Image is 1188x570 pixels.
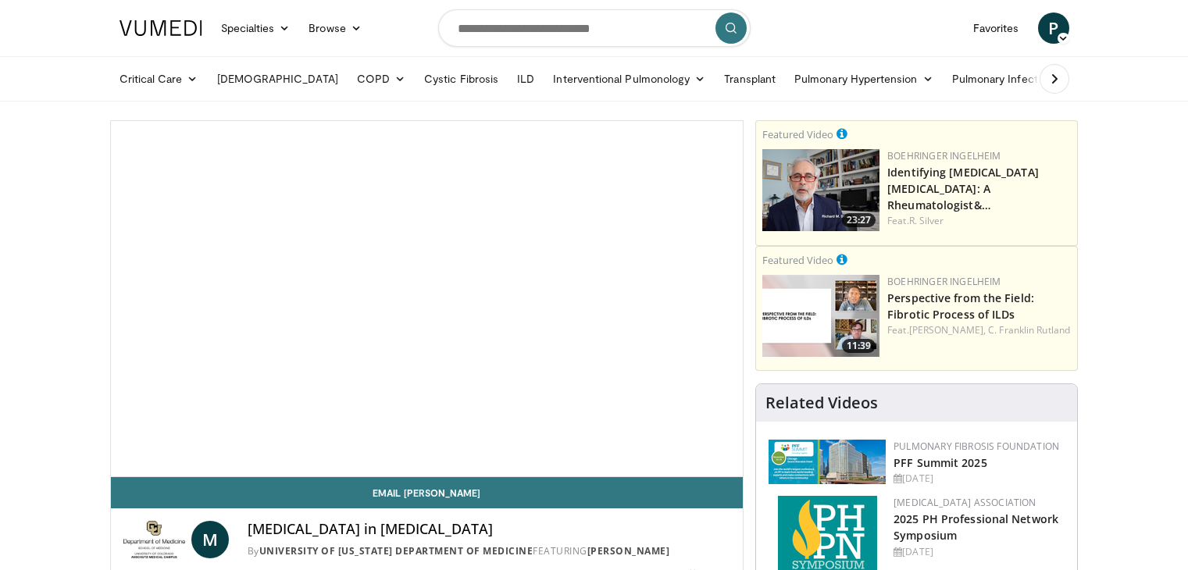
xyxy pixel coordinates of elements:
h4: [MEDICAL_DATA] in [MEDICAL_DATA] [248,521,730,538]
a: 2025 PH Professional Network Symposium [894,511,1058,543]
a: R. Silver [909,214,944,227]
a: COPD [348,63,415,94]
video-js: Video Player [111,121,744,477]
span: 11:39 [842,339,876,353]
a: M [191,521,229,558]
div: [DATE] [894,472,1065,486]
a: Specialties [212,12,300,44]
a: P [1038,12,1069,44]
small: Featured Video [762,127,833,141]
h4: Related Videos [765,394,878,412]
img: VuMedi Logo [120,20,202,36]
img: 0d260a3c-dea8-4d46-9ffd-2859801fb613.png.150x105_q85_crop-smart_upscale.png [762,275,879,357]
a: Email [PERSON_NAME] [111,477,744,508]
a: Cystic Fibrosis [415,63,508,94]
a: Pulmonary Infection [943,63,1078,94]
img: University of Colorado Department of Medicine [123,521,185,558]
a: Perspective from the Field: Fibrotic Process of ILDs [887,290,1034,322]
div: By FEATURING [248,544,730,558]
a: Pulmonary Hypertension [785,63,943,94]
span: 23:27 [842,213,876,227]
input: Search topics, interventions [438,9,751,47]
img: 84d5d865-2f25-481a-859d-520685329e32.png.150x105_q85_autocrop_double_scale_upscale_version-0.2.png [769,440,886,484]
a: [PERSON_NAME], [909,323,986,337]
a: Pulmonary Fibrosis Foundation [894,440,1059,453]
a: 23:27 [762,149,879,231]
div: [DATE] [894,545,1065,559]
a: Identifying [MEDICAL_DATA] [MEDICAL_DATA]: A Rheumatologist&… [887,165,1039,212]
a: ILD [508,63,544,94]
a: C. Franklin Rutland [988,323,1070,337]
div: Feat. [887,214,1071,228]
a: University of [US_STATE] Department of Medicine [259,544,533,558]
a: Browse [299,12,371,44]
a: [DEMOGRAPHIC_DATA] [208,63,348,94]
a: Boehringer Ingelheim [887,149,1001,162]
a: Transplant [715,63,785,94]
a: [MEDICAL_DATA] Association [894,496,1036,509]
small: Featured Video [762,253,833,267]
div: Feat. [887,323,1071,337]
a: [PERSON_NAME] [587,544,670,558]
a: PFF Summit 2025 [894,455,987,470]
a: Interventional Pulmonology [544,63,715,94]
a: 11:39 [762,275,879,357]
a: Boehringer Ingelheim [887,275,1001,288]
a: Favorites [964,12,1029,44]
img: dcc7dc38-d620-4042-88f3-56bf6082e623.png.150x105_q85_crop-smart_upscale.png [762,149,879,231]
a: Critical Care [110,63,208,94]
